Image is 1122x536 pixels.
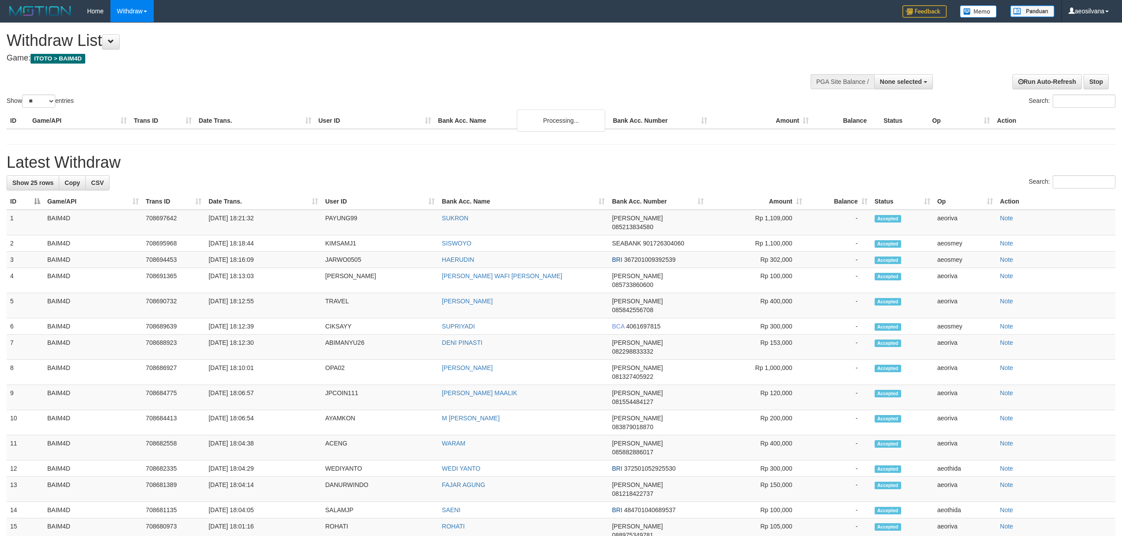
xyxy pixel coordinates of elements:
[934,210,997,235] td: aeoriva
[875,390,901,397] span: Accepted
[7,360,44,385] td: 8
[934,252,997,268] td: aeosmey
[1000,364,1013,371] a: Note
[612,423,653,430] span: Copy 083879018870 to clipboard
[142,360,205,385] td: 708686927
[59,175,86,190] a: Copy
[612,348,653,355] span: Copy 082298833332 to clipboard
[1000,440,1013,447] a: Note
[934,293,997,318] td: aeoriva
[612,323,624,330] span: BCA
[902,5,947,18] img: Feedback.jpg
[7,94,74,108] label: Show entries
[205,210,322,235] td: [DATE] 18:21:32
[612,440,663,447] span: [PERSON_NAME]
[44,268,142,293] td: BAIM4D
[442,523,465,530] a: ROHATI
[612,465,622,472] span: BRI
[44,410,142,435] td: BAIM4D
[707,477,806,502] td: Rp 150,000
[142,410,205,435] td: 708684413
[44,210,142,235] td: BAIM4D
[1053,94,1115,108] input: Search:
[612,256,622,263] span: BRI
[806,268,871,293] td: -
[442,440,465,447] a: WARAM
[880,113,929,129] th: Status
[612,389,663,396] span: [PERSON_NAME]
[322,268,438,293] td: [PERSON_NAME]
[442,339,482,346] a: DENI PINASTI
[322,210,438,235] td: PAYUNG99
[612,215,663,222] span: [PERSON_NAME]
[934,385,997,410] td: aeoriva
[934,435,997,461] td: aeoriva
[322,477,438,502] td: DANURWINDO
[875,507,901,514] span: Accepted
[960,5,997,18] img: Button%20Memo.svg
[934,477,997,502] td: aeoriva
[806,193,871,210] th: Balance: activate to sort column ascending
[934,268,997,293] td: aeoriva
[142,335,205,360] td: 708688923
[880,78,922,85] span: None selected
[1000,323,1013,330] a: Note
[875,298,901,306] span: Accepted
[874,74,933,89] button: None selected
[205,360,322,385] td: [DATE] 18:10:01
[875,415,901,423] span: Accepted
[1029,175,1115,189] label: Search:
[806,385,871,410] td: -
[442,323,474,330] a: SUPRIYADI
[7,154,1115,171] h1: Latest Withdraw
[612,506,622,513] span: BRI
[811,74,874,89] div: PGA Site Balance /
[612,272,663,279] span: [PERSON_NAME]
[707,252,806,268] td: Rp 302,000
[934,193,997,210] th: Op: activate to sort column ascending
[1010,5,1054,17] img: panduan.png
[205,252,322,268] td: [DATE] 18:16:09
[442,272,562,279] a: [PERSON_NAME] WAFI [PERSON_NAME]
[142,318,205,335] td: 708689639
[205,385,322,410] td: [DATE] 18:06:57
[612,298,663,305] span: [PERSON_NAME]
[7,502,44,518] td: 14
[205,235,322,252] td: [DATE] 18:18:44
[442,240,471,247] a: SISWOYO
[612,449,653,456] span: Copy 085882886017 to clipboard
[205,502,322,518] td: [DATE] 18:04:05
[875,215,901,223] span: Accepted
[64,179,80,186] span: Copy
[205,335,322,360] td: [DATE] 18:12:30
[44,477,142,502] td: BAIM4D
[29,113,130,129] th: Game/API
[1000,523,1013,530] a: Note
[7,193,44,210] th: ID: activate to sort column descending
[44,252,142,268] td: BAIM4D
[142,385,205,410] td: 708684775
[12,179,53,186] span: Show 25 rows
[875,365,901,372] span: Accepted
[7,54,739,63] h4: Game:
[806,410,871,435] td: -
[7,113,29,129] th: ID
[7,235,44,252] td: 2
[7,175,59,190] a: Show 25 rows
[7,410,44,435] td: 10
[875,482,901,489] span: Accepted
[44,335,142,360] td: BAIM4D
[624,465,676,472] span: Copy 372501052925530 to clipboard
[205,477,322,502] td: [DATE] 18:04:14
[875,323,901,331] span: Accepted
[1000,298,1013,305] a: Note
[707,235,806,252] td: Rp 1,100,000
[875,273,901,280] span: Accepted
[44,502,142,518] td: BAIM4D
[929,113,993,129] th: Op
[7,385,44,410] td: 9
[7,268,44,293] td: 4
[1000,465,1013,472] a: Note
[142,502,205,518] td: 708681135
[438,193,608,210] th: Bank Acc. Name: activate to sort column ascending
